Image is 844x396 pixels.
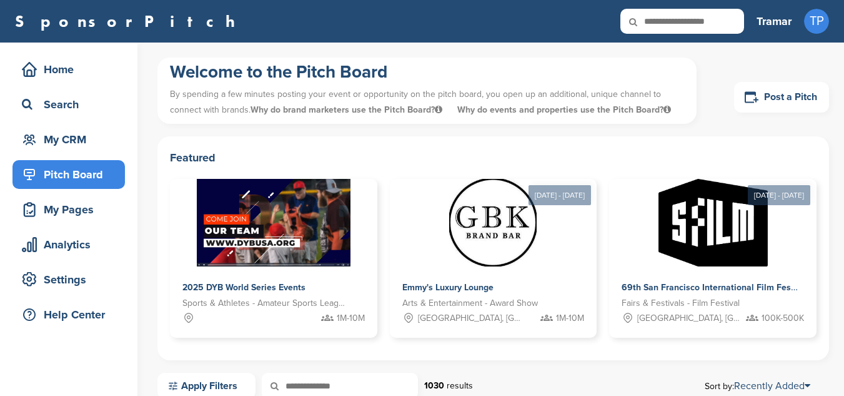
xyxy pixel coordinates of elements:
p: By spending a few minutes posting your event or opportunity on the pitch board, you open up an ad... [170,83,684,121]
a: [DATE] - [DATE] Sponsorpitch & Emmy's Luxury Lounge Arts & Entertainment - Award Show [GEOGRAPHIC... [390,159,597,338]
a: Sponsorpitch & 2025 DYB World Series Events Sports & Athletes - Amateur Sports Leagues 1M-10M [170,179,377,338]
img: Sponsorpitch & [658,179,768,267]
a: Tramar [757,8,792,35]
a: Help Center [12,300,125,329]
a: Post a Pitch [734,82,829,113]
div: [DATE] - [DATE] [529,185,591,205]
div: My CRM [19,128,125,151]
span: [GEOGRAPHIC_DATA], [GEOGRAPHIC_DATA] [637,312,740,325]
div: Pitch Board [19,163,125,186]
h2: Featured [170,149,817,166]
a: My Pages [12,195,125,224]
h1: Welcome to the Pitch Board [170,61,684,83]
span: Arts & Entertainment - Award Show [402,297,538,310]
span: Why do events and properties use the Pitch Board? [457,104,671,115]
span: Fairs & Festivals - Film Festival [622,297,740,310]
span: 2025 DYB World Series Events [182,282,305,293]
a: Home [12,55,125,84]
span: Sort by: [705,381,810,391]
span: 69th San Francisco International Film Festival [622,282,808,293]
span: 1M-10M [337,312,365,325]
div: Search [19,93,125,116]
span: [GEOGRAPHIC_DATA], [GEOGRAPHIC_DATA] [418,312,521,325]
a: Analytics [12,230,125,259]
span: 100K-500K [762,312,804,325]
span: 1M-10M [556,312,584,325]
span: Why do brand marketers use the Pitch Board? [251,104,445,115]
a: Search [12,90,125,119]
span: TP [804,9,829,34]
span: Sports & Athletes - Amateur Sports Leagues [182,297,346,310]
strong: 1030 [424,380,444,391]
img: Sponsorpitch & [449,179,537,267]
a: [DATE] - [DATE] Sponsorpitch & 69th San Francisco International Film Festival Fairs & Festivals -... [609,159,817,338]
a: Recently Added [734,380,810,392]
h3: Tramar [757,13,792,30]
img: Sponsorpitch & [197,179,351,267]
a: SponsorPitch [15,13,243,29]
span: results [447,380,473,391]
div: [DATE] - [DATE] [748,185,810,205]
div: My Pages [19,198,125,221]
div: Home [19,58,125,81]
a: Settings [12,265,125,294]
a: My CRM [12,125,125,154]
div: Analytics [19,233,125,256]
a: Pitch Board [12,160,125,189]
div: Settings [19,268,125,291]
span: Emmy's Luxury Lounge [402,282,494,293]
div: Help Center [19,303,125,326]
